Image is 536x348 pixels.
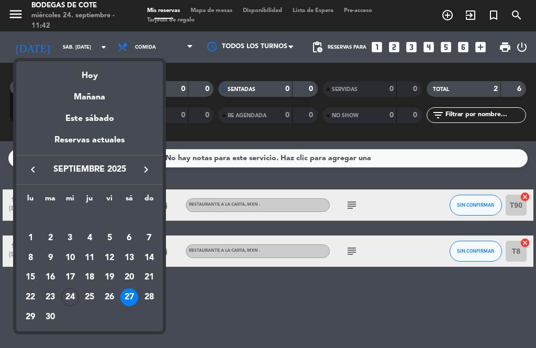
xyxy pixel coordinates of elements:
[24,163,42,176] button: keyboard_arrow_left
[27,163,39,176] i: keyboard_arrow_left
[41,288,59,306] div: 23
[99,287,119,307] td: 26 de septiembre de 2025
[81,288,98,306] div: 25
[20,267,40,287] td: 15 de septiembre de 2025
[60,248,80,268] td: 10 de septiembre de 2025
[60,228,80,248] td: 3 de septiembre de 2025
[119,248,139,268] td: 13 de septiembre de 2025
[61,288,79,306] div: 24
[100,249,118,267] div: 12
[21,229,39,247] div: 1
[80,287,100,307] td: 25 de septiembre de 2025
[60,193,80,209] th: miércoles
[61,268,79,286] div: 17
[120,288,138,306] div: 27
[139,248,159,268] td: 14 de septiembre de 2025
[61,229,79,247] div: 3
[139,228,159,248] td: 7 de septiembre de 2025
[99,228,119,248] td: 5 de septiembre de 2025
[40,228,60,248] td: 2 de septiembre de 2025
[139,193,159,209] th: domingo
[99,248,119,268] td: 12 de septiembre de 2025
[119,193,139,209] th: sábado
[139,287,159,307] td: 28 de septiembre de 2025
[41,268,59,286] div: 16
[16,61,163,83] div: Hoy
[20,193,40,209] th: lunes
[140,229,158,247] div: 7
[81,229,98,247] div: 4
[61,249,79,267] div: 10
[40,287,60,307] td: 23 de septiembre de 2025
[40,193,60,209] th: martes
[119,228,139,248] td: 6 de septiembre de 2025
[119,287,139,307] td: 27 de septiembre de 2025
[100,229,118,247] div: 5
[16,83,163,104] div: Mañana
[120,229,138,247] div: 6
[40,267,60,287] td: 16 de septiembre de 2025
[140,268,158,286] div: 21
[99,193,119,209] th: viernes
[20,307,40,327] td: 29 de septiembre de 2025
[139,267,159,287] td: 21 de septiembre de 2025
[41,229,59,247] div: 2
[80,228,100,248] td: 4 de septiembre de 2025
[40,248,60,268] td: 9 de septiembre de 2025
[40,307,60,327] td: 30 de septiembre de 2025
[21,268,39,286] div: 15
[140,249,158,267] div: 14
[20,208,159,228] td: SEP.
[60,267,80,287] td: 17 de septiembre de 2025
[80,267,100,287] td: 18 de septiembre de 2025
[60,287,80,307] td: 24 de septiembre de 2025
[99,267,119,287] td: 19 de septiembre de 2025
[16,104,163,133] div: Este sábado
[20,248,40,268] td: 8 de septiembre de 2025
[21,308,39,326] div: 29
[140,163,152,176] i: keyboard_arrow_right
[21,249,39,267] div: 8
[42,163,137,176] span: septiembre 2025
[120,249,138,267] div: 13
[100,288,118,306] div: 26
[120,268,138,286] div: 20
[41,249,59,267] div: 9
[20,287,40,307] td: 22 de septiembre de 2025
[100,268,118,286] div: 19
[119,267,139,287] td: 20 de septiembre de 2025
[81,249,98,267] div: 11
[21,288,39,306] div: 22
[41,308,59,326] div: 30
[80,248,100,268] td: 11 de septiembre de 2025
[20,228,40,248] td: 1 de septiembre de 2025
[81,268,98,286] div: 18
[140,288,158,306] div: 28
[137,163,155,176] button: keyboard_arrow_right
[80,193,100,209] th: jueves
[16,133,163,155] div: Reservas actuales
